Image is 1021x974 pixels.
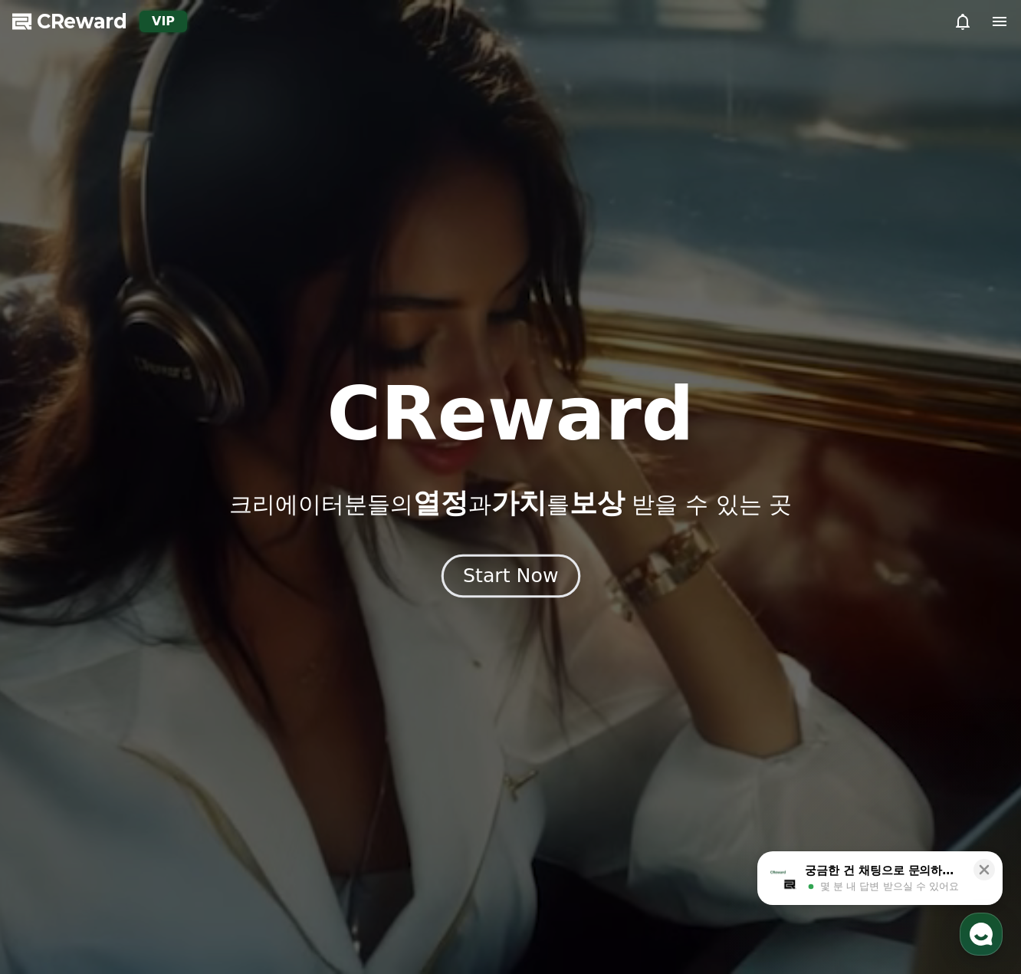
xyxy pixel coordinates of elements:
[37,9,127,34] span: CReward
[48,509,57,522] span: 홈
[570,487,625,518] span: 보상
[101,486,198,525] a: 대화
[198,486,294,525] a: 설정
[491,487,547,518] span: 가치
[463,563,558,589] div: Start Now
[441,554,579,598] button: Start Now
[12,9,127,34] a: CReward
[327,377,694,451] h1: CReward
[413,487,468,518] span: 열정
[140,11,187,32] div: VIP
[5,486,101,525] a: 홈
[229,488,792,518] p: 크리에이터분들의 과 를 받을 수 있는 곳
[445,571,577,585] a: Start Now
[140,510,159,522] span: 대화
[237,509,255,522] span: 설정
